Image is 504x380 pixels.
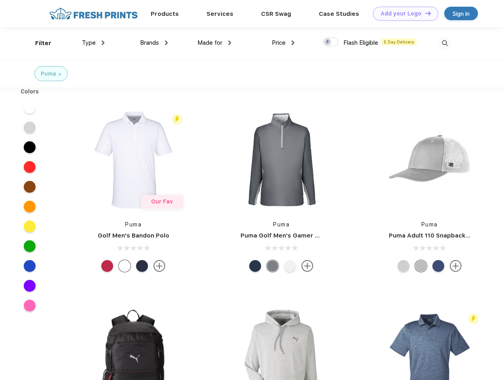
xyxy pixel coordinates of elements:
span: Price [272,39,286,46]
img: func=resize&h=266 [229,107,334,213]
img: dropdown.png [228,40,231,45]
span: Brands [140,39,159,46]
div: Colors [15,87,45,96]
div: Quarry with Brt Whit [415,260,427,272]
a: Puma [421,221,438,228]
a: Golf Men's Bandon Polo [98,232,169,239]
a: Puma Golf Men's Gamer Golf Quarter-Zip [241,232,366,239]
div: Quiet Shade [267,260,279,272]
div: Puma [41,70,56,78]
img: more.svg [450,260,462,272]
div: Peacoat Qut Shd [432,260,444,272]
div: Ski Patrol [101,260,113,272]
img: dropdown.png [292,40,294,45]
a: Services [207,10,233,17]
div: Quarry Brt Whit [398,260,409,272]
a: Puma [273,221,290,228]
div: Navy Blazer [249,260,261,272]
a: Sign in [444,7,478,20]
img: func=resize&h=266 [377,107,482,213]
img: fo%20logo%202.webp [47,7,140,21]
div: Filter [35,39,51,48]
img: desktop_search.svg [438,37,451,50]
span: Made for [197,39,222,46]
div: Bright White [119,260,131,272]
span: Type [82,39,96,46]
div: Navy Blazer [136,260,148,272]
img: filter_cancel.svg [59,73,61,76]
a: Puma [125,221,142,228]
span: 5 Day Delivery [381,38,417,46]
a: Products [151,10,179,17]
div: Add your Logo [381,10,421,17]
img: more.svg [153,260,165,272]
div: Sign in [453,9,470,18]
img: more.svg [301,260,313,272]
img: flash_active_toggle.svg [172,114,182,125]
img: dropdown.png [102,40,104,45]
a: CSR Swag [261,10,291,17]
img: flash_active_toggle.svg [468,313,479,324]
span: Flash Eligible [343,39,378,46]
span: Our Fav [151,198,173,205]
div: Bright White [284,260,296,272]
img: dropdown.png [165,40,168,45]
img: DT [425,11,431,15]
img: func=resize&h=266 [81,107,186,213]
